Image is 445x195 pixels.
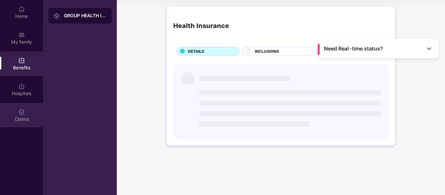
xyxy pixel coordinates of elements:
[18,6,25,12] img: svg+xml;base64,PHN2ZyBpZD0iSG9tZSIgeG1sbnM9Imh0dHA6Ly93d3cudzMub3JnLzIwMDAvc3ZnIiB3aWR0aD0iMjAiIG...
[188,49,204,55] span: DETAILS
[255,49,279,55] span: INCLUSIONS
[426,45,432,52] img: Toggle Icon
[18,32,25,38] img: svg+xml;base64,PHN2ZyB3aWR0aD0iMjAiIGhlaWdodD0iMjAiIHZpZXdCb3g9IjAgMCAyMCAyMCIgZmlsbD0ibm9uZSIgeG...
[324,45,383,52] span: Need Real-time status?
[64,12,106,19] div: GROUP HEALTH INSURANCE
[54,13,60,19] img: svg+xml;base64,PHN2ZyB3aWR0aD0iMjAiIGhlaWdodD0iMjAiIHZpZXdCb3g9IjAgMCAyMCAyMCIgZmlsbD0ibm9uZSIgeG...
[173,21,229,31] div: Health Insurance
[18,83,25,90] img: svg+xml;base64,PHN2ZyBpZD0iSG9zcGl0YWxzIiB4bWxucz0iaHR0cDovL3d3dy53My5vcmcvMjAwMC9zdmciIHdpZHRoPS...
[18,57,25,64] img: svg+xml;base64,PHN2ZyBpZD0iQmVuZWZpdHMiIHhtbG5zPSJodHRwOi8vd3d3LnczLm9yZy8yMDAwL3N2ZyIgd2lkdGg9Ij...
[18,109,25,115] img: svg+xml;base64,PHN2ZyBpZD0iQ2xhaW0iIHhtbG5zPSJodHRwOi8vd3d3LnczLm9yZy8yMDAwL3N2ZyIgd2lkdGg9IjIwIi...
